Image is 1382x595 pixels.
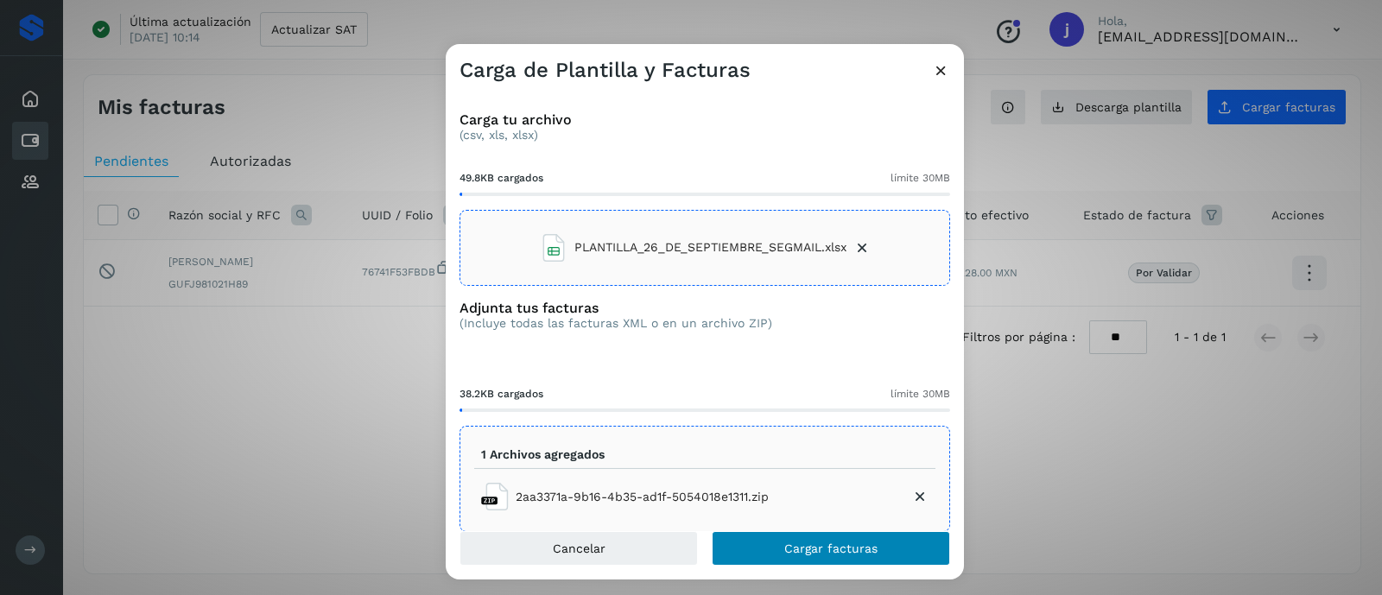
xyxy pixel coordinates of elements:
[891,169,950,185] span: límite 30MB
[460,57,751,82] h3: Carga de Plantilla y Facturas
[460,385,543,401] span: 38.2KB cargados
[460,128,950,142] p: (csv, xls, xlsx)
[553,542,605,554] span: Cancelar
[891,385,950,401] span: límite 30MB
[460,169,543,185] span: 49.8KB cargados
[574,238,846,256] span: PLANTILLA_26_DE_SEPTIEMBRE_SEGMAIL.xlsx
[460,531,698,566] button: Cancelar
[481,446,605,461] p: 1 Archivos agregados
[712,531,950,566] button: Cargar facturas
[460,316,772,331] p: (Incluye todas las facturas XML o en un archivo ZIP)
[460,299,772,315] h3: Adjunta tus facturas
[516,488,769,506] span: 2aa3371a-9b16-4b35-ad1f-5054018e1311.zip
[784,542,878,554] span: Cargar facturas
[460,111,950,127] h3: Carga tu archivo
